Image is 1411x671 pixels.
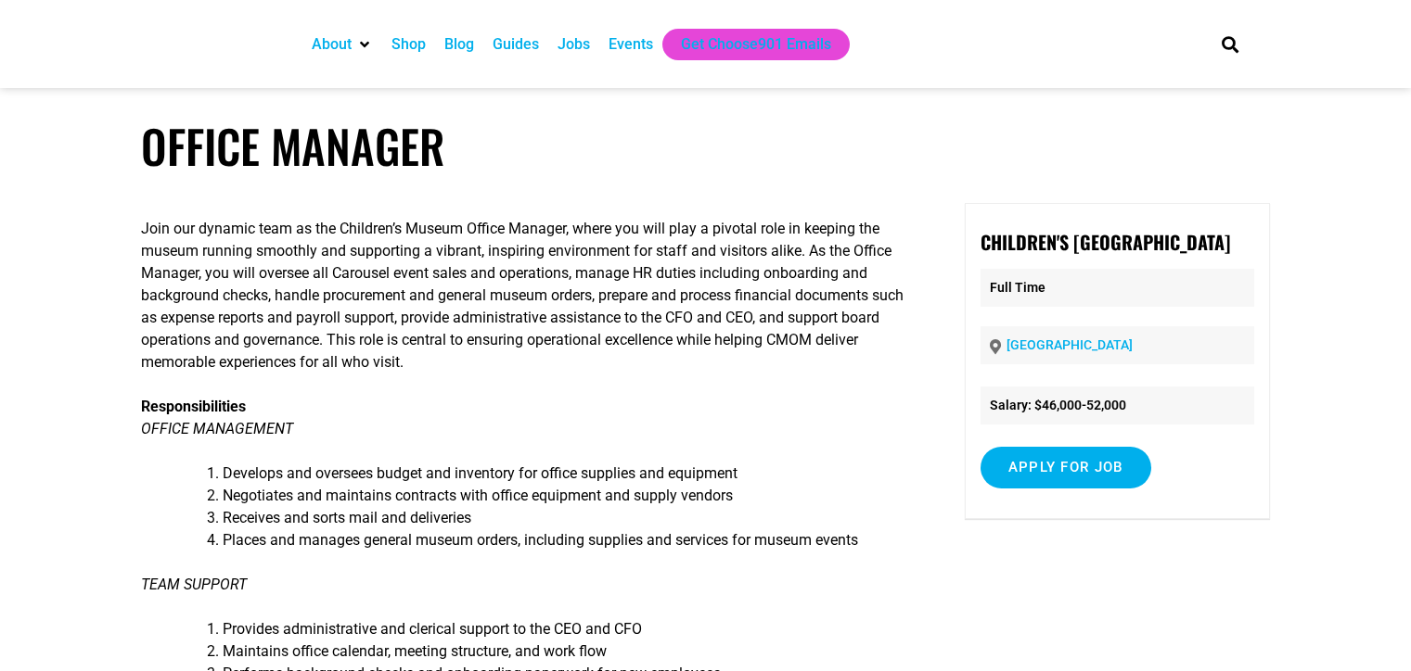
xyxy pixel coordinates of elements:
[223,618,908,640] li: Provides administrative and clerical support to the CEO and CFO
[981,269,1254,307] p: Full Time
[223,640,908,663] li: Maintains office calendar, meeting structure, and work flow
[681,33,831,56] a: Get Choose901 Emails
[493,33,539,56] a: Guides
[141,576,247,593] em: TEAM SUPPORT
[223,485,908,507] li: Negotiates and maintains contracts with office equipment and supply vendors
[981,228,1230,256] strong: Children's [GEOGRAPHIC_DATA]
[302,29,1189,60] nav: Main nav
[223,529,908,551] li: Places and manages general museum orders, including supplies and services for museum events
[312,33,352,56] a: About
[444,33,474,56] a: Blog
[391,33,426,56] a: Shop
[558,33,590,56] a: Jobs
[141,119,1270,173] h1: Office Manager
[141,420,293,437] em: OFFICE MANAGEMENT
[609,33,653,56] a: Events
[981,447,1151,488] input: Apply for job
[1214,29,1245,59] div: Search
[981,386,1254,424] li: Salary: $46,000-52,000
[141,398,246,415] strong: Responsibilities
[223,462,908,485] li: Develops and oversees budget and inventory for office supplies and equipment
[141,218,908,373] p: Join our dynamic team as the Children’s Museum Office Manager, where you will play a pivotal role...
[302,29,382,60] div: About
[1007,337,1133,352] a: [GEOGRAPHIC_DATA]
[223,507,908,529] li: Receives and sorts mail and deliveries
